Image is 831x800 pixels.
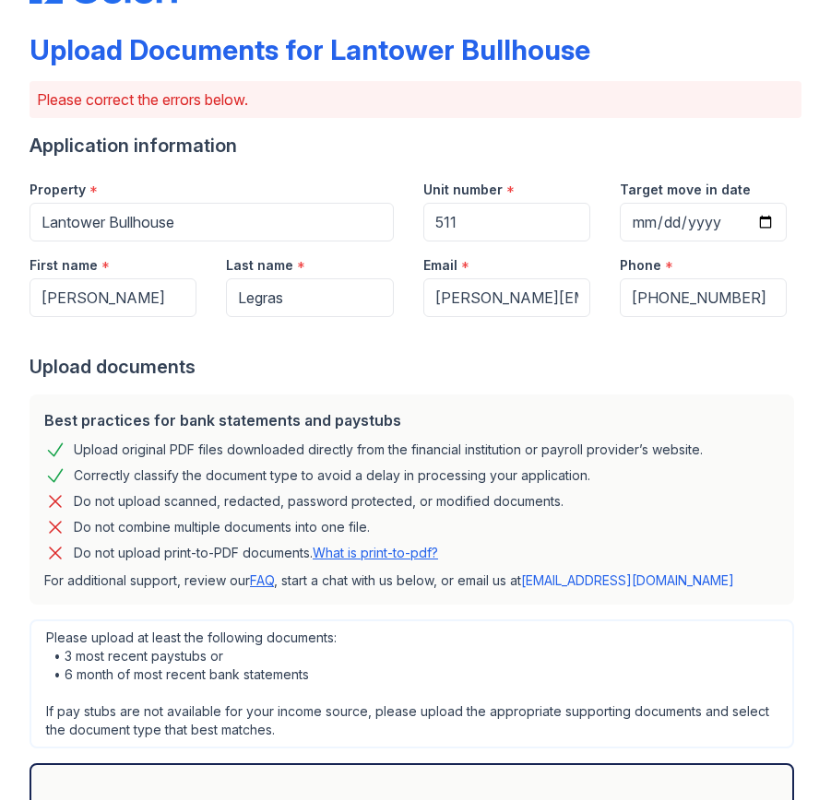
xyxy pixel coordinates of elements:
a: [EMAIL_ADDRESS][DOMAIN_NAME] [521,572,734,588]
label: Last name [226,256,293,275]
div: Do not upload scanned, redacted, password protected, or modified documents. [74,490,564,512]
label: Email [423,256,457,275]
div: Upload Documents for Lantower Bullhouse [30,33,590,66]
p: For additional support, review our , start a chat with us below, or email us at [44,571,779,590]
div: Upload documents [30,354,801,380]
label: Phone [620,256,661,275]
a: What is print-to-pdf? [313,545,438,560]
p: Do not upload print-to-PDF documents. [74,544,438,562]
div: Application information [30,133,801,159]
div: Upload original PDF files downloaded directly from the financial institution or payroll provider’... [74,439,703,461]
label: Property [30,181,86,199]
p: Please correct the errors below. [37,88,794,111]
label: Target move in date [620,181,751,199]
div: Please upload at least the following documents: • 3 most recent paystubs or • 6 month of most rec... [30,619,794,748]
label: First name [30,256,98,275]
div: Correctly classify the document type to avoid a delay in processing your application. [74,465,590,487]
div: Do not combine multiple documents into one file. [74,516,370,538]
label: Unit number [423,181,503,199]
a: FAQ [250,572,274,588]
div: Best practices for bank statements and paystubs [44,409,779,431]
